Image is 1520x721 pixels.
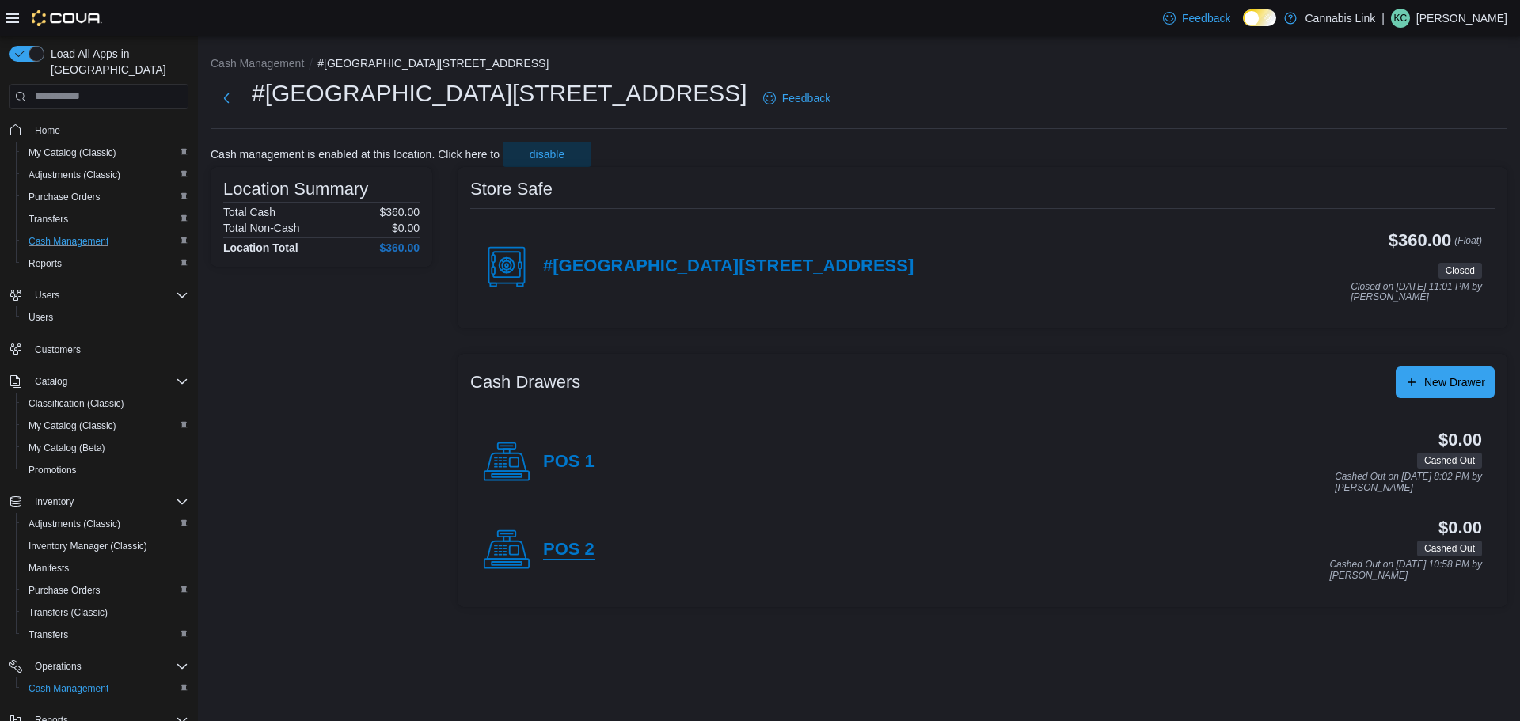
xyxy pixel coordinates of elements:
[22,143,123,162] a: My Catalog (Classic)
[35,289,59,302] span: Users
[1417,541,1482,556] span: Cashed Out
[3,119,195,142] button: Home
[28,628,68,641] span: Transfers
[22,679,115,698] a: Cash Management
[22,438,188,457] span: My Catalog (Beta)
[28,372,74,391] button: Catalog
[28,340,188,359] span: Customers
[223,222,300,234] h6: Total Non-Cash
[1182,10,1230,26] span: Feedback
[22,537,154,556] a: Inventory Manager (Classic)
[22,416,188,435] span: My Catalog (Classic)
[22,559,75,578] a: Manifests
[28,286,188,305] span: Users
[223,206,275,218] h6: Total Cash
[28,146,116,159] span: My Catalog (Classic)
[1446,264,1475,278] span: Closed
[22,254,68,273] a: Reports
[22,143,188,162] span: My Catalog (Classic)
[379,206,420,218] p: $360.00
[28,191,101,203] span: Purchase Orders
[22,210,188,229] span: Transfers
[16,230,195,252] button: Cash Management
[503,142,591,167] button: disable
[22,308,59,327] a: Users
[22,581,188,600] span: Purchase Orders
[28,682,108,695] span: Cash Management
[35,343,81,356] span: Customers
[28,464,77,476] span: Promotions
[1438,518,1482,537] h3: $0.00
[28,169,120,181] span: Adjustments (Classic)
[16,208,195,230] button: Transfers
[1417,453,1482,469] span: Cashed Out
[16,186,195,208] button: Purchase Orders
[22,559,188,578] span: Manifests
[3,491,195,513] button: Inventory
[317,57,549,70] button: #[GEOGRAPHIC_DATA][STREET_ADDRESS]
[16,579,195,601] button: Purchase Orders
[22,461,83,480] a: Promotions
[28,657,88,676] button: Operations
[35,660,82,673] span: Operations
[3,284,195,306] button: Users
[28,657,188,676] span: Operations
[16,437,195,459] button: My Catalog (Beta)
[223,180,368,199] h3: Location Summary
[16,677,195,700] button: Cash Management
[379,241,420,254] h4: $360.00
[470,373,580,392] h3: Cash Drawers
[1381,9,1385,28] p: |
[211,55,1507,74] nav: An example of EuiBreadcrumbs
[1396,366,1495,398] button: New Drawer
[22,232,115,251] a: Cash Management
[1424,453,1475,468] span: Cashed Out
[22,514,188,533] span: Adjustments (Classic)
[35,495,74,508] span: Inventory
[16,306,195,328] button: Users
[3,338,195,361] button: Customers
[28,372,188,391] span: Catalog
[211,82,242,114] button: Next
[28,397,124,410] span: Classification (Classic)
[28,286,66,305] button: Users
[22,625,188,644] span: Transfers
[28,562,69,575] span: Manifests
[1351,282,1482,303] p: Closed on [DATE] 11:01 PM by [PERSON_NAME]
[28,606,108,619] span: Transfers (Classic)
[530,146,564,162] span: disable
[3,655,195,677] button: Operations
[22,461,188,480] span: Promotions
[22,679,188,698] span: Cash Management
[16,557,195,579] button: Manifests
[35,375,67,388] span: Catalog
[28,120,188,140] span: Home
[22,416,123,435] a: My Catalog (Classic)
[28,492,80,511] button: Inventory
[28,442,105,454] span: My Catalog (Beta)
[3,370,195,393] button: Catalog
[1305,9,1375,28] p: Cannabis Link
[22,308,188,327] span: Users
[22,394,188,413] span: Classification (Classic)
[22,232,188,251] span: Cash Management
[44,46,188,78] span: Load All Apps in [GEOGRAPHIC_DATA]
[35,124,60,137] span: Home
[1329,560,1482,581] p: Cashed Out on [DATE] 10:58 PM by [PERSON_NAME]
[1424,374,1485,390] span: New Drawer
[1243,26,1244,27] span: Dark Mode
[1243,9,1276,26] input: Dark Mode
[28,492,188,511] span: Inventory
[28,213,68,226] span: Transfers
[22,581,107,600] a: Purchase Orders
[223,241,298,254] h4: Location Total
[16,415,195,437] button: My Catalog (Classic)
[28,584,101,597] span: Purchase Orders
[28,419,116,432] span: My Catalog (Classic)
[28,257,62,270] span: Reports
[22,188,188,207] span: Purchase Orders
[16,513,195,535] button: Adjustments (Classic)
[470,180,553,199] h3: Store Safe
[16,142,195,164] button: My Catalog (Classic)
[543,452,595,472] h4: POS 1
